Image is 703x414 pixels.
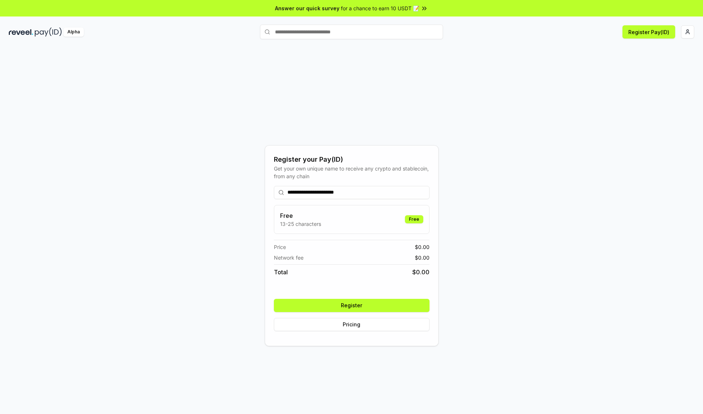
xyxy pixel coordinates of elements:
[622,25,675,39] button: Register Pay(ID)
[415,243,429,251] span: $ 0.00
[274,154,429,165] div: Register your Pay(ID)
[415,254,429,261] span: $ 0.00
[274,254,304,261] span: Network fee
[35,28,62,37] img: pay_id
[280,220,321,228] p: 13-25 characters
[274,268,288,276] span: Total
[280,211,321,220] h3: Free
[274,165,429,180] div: Get your own unique name to receive any crypto and stablecoin, from any chain
[405,215,423,223] div: Free
[412,268,429,276] span: $ 0.00
[274,299,429,312] button: Register
[63,28,84,37] div: Alpha
[274,243,286,251] span: Price
[341,4,419,12] span: for a chance to earn 10 USDT 📝
[9,28,33,37] img: reveel_dark
[274,318,429,331] button: Pricing
[275,4,339,12] span: Answer our quick survey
